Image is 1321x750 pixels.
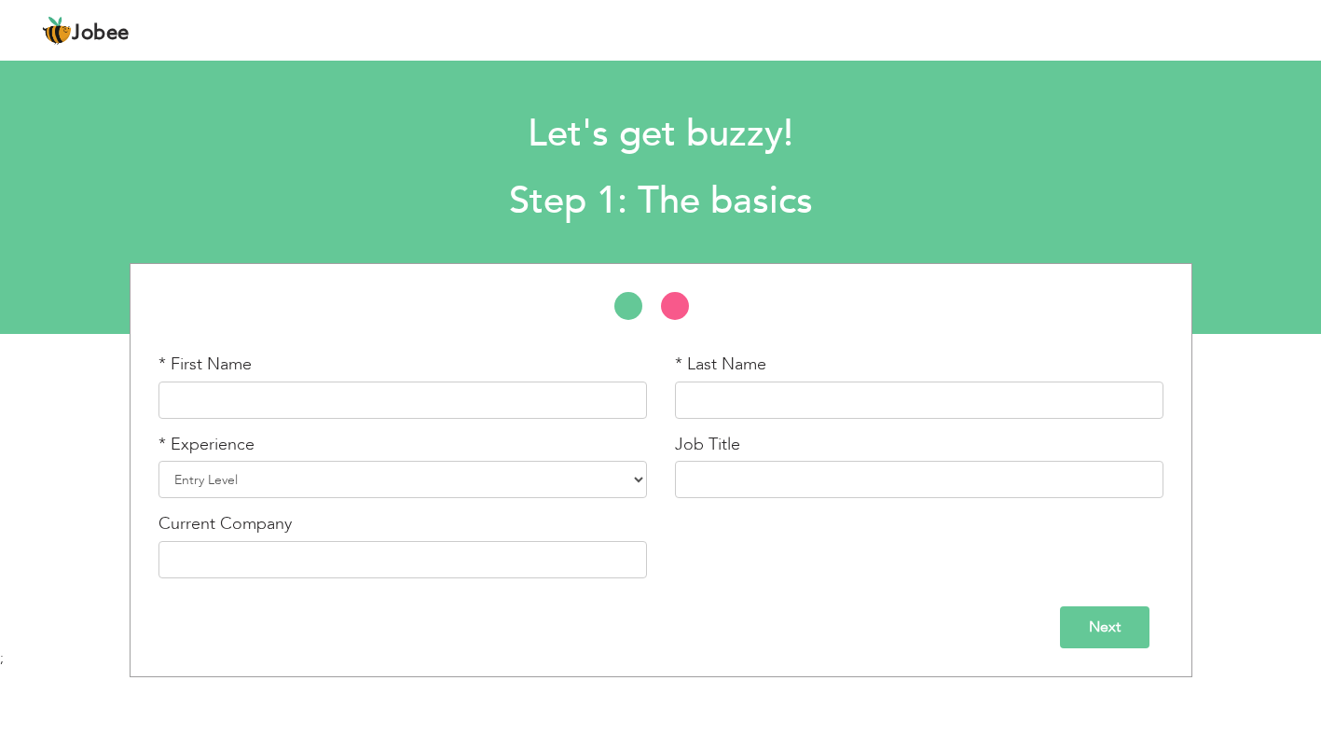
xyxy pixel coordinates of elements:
label: Job Title [675,433,740,457]
label: Current Company [158,512,292,536]
h2: Step 1: The basics [179,177,1142,226]
input: Next [1060,606,1149,648]
label: * Last Name [675,353,766,377]
label: * Experience [158,433,255,457]
img: jobee.io [42,16,72,46]
label: * First Name [158,353,252,377]
span: Jobee [72,23,130,44]
h1: Let's get buzzy! [179,110,1142,159]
